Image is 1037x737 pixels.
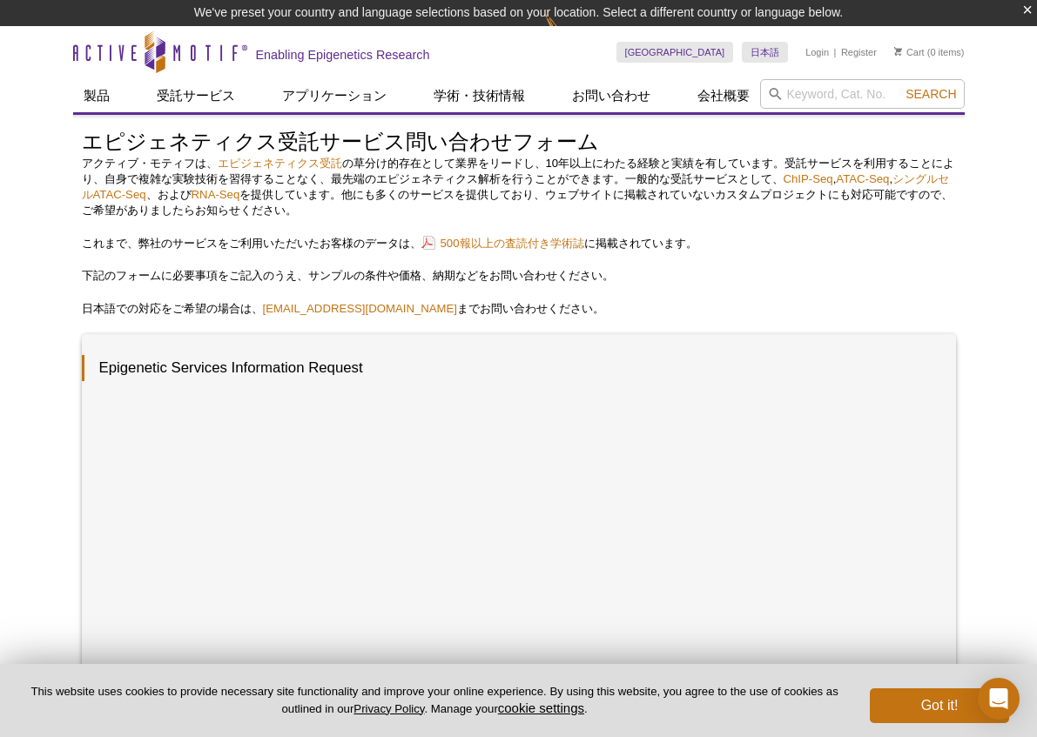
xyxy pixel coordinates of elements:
button: Got it! [870,688,1009,723]
a: 会社概要 [687,79,760,112]
a: 日本語 [742,42,788,63]
a: Cart [894,46,925,58]
img: Change Here [545,13,591,54]
a: [GEOGRAPHIC_DATA] [616,42,734,63]
p: 下記のフォームに必要事項をご記入のうえ、サンプルの条件や価格、納期などをお問い合わせください。 [82,268,956,284]
a: 学術・技術情報 [423,79,535,112]
h1: エピジェネティクス受託サービス問い合わせフォーム [82,131,956,156]
h3: Epigenetic Services Information Request [82,355,939,381]
img: Your Cart [894,47,902,56]
a: RNA-Seq [192,188,240,201]
a: アプリケーション [272,79,397,112]
li: | [834,42,837,63]
a: エピジェネティクス受託 [218,157,342,170]
a: シングルセルATAC-Seq [82,172,950,201]
a: [EMAIL_ADDRESS][DOMAIN_NAME] [263,302,458,315]
button: Search [900,86,961,102]
a: Privacy Policy [354,702,424,715]
a: 製品 [73,79,120,112]
p: 日本語での対応をご希望の場合は、 までお問い合わせください。 [82,301,956,317]
p: This website uses cookies to provide necessary site functionality and improve your online experie... [28,684,841,717]
a: ATAC-Seq [836,172,889,185]
a: Register [841,46,877,58]
li: (0 items) [894,42,965,63]
input: Keyword, Cat. No. [760,79,965,109]
a: 受託サービス [146,79,246,112]
p: アクティブ・モティフは、 の草分け的存在として業界をリードし、10年以上にわたる経験と実績を有しています。受託サービスを利用することにより、自身で複雑な実験技術を習得することなく、最先端のエピジ... [82,156,956,218]
div: Open Intercom Messenger [978,678,1020,720]
a: 500報以上の査読付き学術誌 [421,235,584,251]
p: これまで、弊社のサービスをご利用いただいたお客様のデータは、 に掲載されています。 [82,236,956,251]
button: cookie settings [498,700,584,715]
a: お問い合わせ [562,79,661,112]
a: Login [805,46,829,58]
span: Search [906,87,956,101]
h2: Enabling Epigenetics Research [256,47,430,63]
a: ChIP-Seq [784,172,833,185]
